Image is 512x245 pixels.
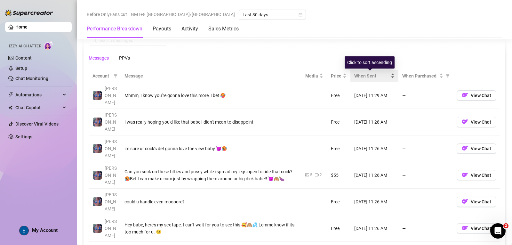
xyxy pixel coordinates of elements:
a: OFView Chat [457,174,496,179]
span: Automations [15,90,61,100]
th: When Purchased [398,70,453,82]
td: — [398,162,453,189]
td: [DATE] 11:29 AM [350,82,398,109]
span: View Chat [471,199,491,204]
div: I was really hoping you'd like that babe I didn't mean to disappoint [124,118,298,126]
div: Payouts [153,25,171,33]
div: Mhmm, I know you're gonna love this more, I bet 🥵 [124,92,298,99]
td: Free [327,215,350,242]
td: [DATE] 11:26 AM [350,135,398,162]
span: search [92,38,97,43]
a: OFView Chat [457,121,496,126]
div: Click to sort ascending [345,56,395,69]
span: When Sent [354,72,389,79]
span: View Chat [471,173,491,178]
img: OF [462,198,468,205]
td: [DATE] 11:26 AM [350,189,398,215]
span: 2 [503,223,508,228]
img: Chat Copilot [8,105,12,110]
td: [DATE] 11:28 AM [350,109,398,135]
button: OFView Chat [457,197,496,207]
span: GMT+8 [GEOGRAPHIC_DATA]/[GEOGRAPHIC_DATA] [131,10,235,19]
img: Jaylie [93,91,102,100]
td: — [398,189,453,215]
td: Free [327,135,350,162]
img: Jaylie [93,144,102,153]
img: OF [462,172,468,178]
td: [DATE] 11:26 AM [350,162,398,189]
div: 5 [310,172,312,178]
span: filter [112,71,119,81]
span: thunderbolt [8,92,13,97]
span: Media [305,72,318,79]
td: — [398,215,453,242]
img: Jaylie [93,171,102,180]
span: Price [331,72,341,79]
span: Chat Copilot [15,102,61,113]
input: Search messages [98,37,164,44]
span: Account [92,72,111,79]
div: could u handle even moooore? [124,198,298,205]
span: Before OnlyFans cut [87,10,127,19]
img: Jaylie [93,224,102,233]
td: $55 [327,162,350,189]
span: [PERSON_NAME] [105,139,117,158]
a: OFView Chat [457,227,496,232]
td: — [398,82,453,109]
img: OF [462,145,468,151]
img: ACg8ocLcPRSDFD1_FgQTWMGHesrdCMFi59PFqVtBfnK-VGsPLWuquQ=s96-c [20,226,28,235]
div: Activity [181,25,198,33]
span: filter [446,74,450,78]
button: OFView Chat [457,117,496,127]
span: View Chat [471,119,491,125]
button: OFView Chat [457,223,496,233]
div: Hey babe, here's my sex tape. I can't wait for you to see this 🥰🙈💦 Lemme know if its too much for... [124,221,298,235]
span: Izzy AI Chatter [9,43,41,49]
span: [PERSON_NAME] [105,86,117,105]
img: OF [462,118,468,125]
a: Home [15,24,28,29]
img: Jaylie [93,197,102,206]
a: Settings [15,134,32,139]
th: When Sent [350,70,398,82]
div: 2 [320,172,322,178]
a: Chat Monitoring [15,76,48,81]
span: calendar [299,13,302,17]
span: View Chat [471,146,491,151]
a: Content [15,55,32,61]
span: filter [114,74,117,78]
th: Price [327,70,350,82]
span: [PERSON_NAME] [105,112,117,132]
img: Jaylie [93,118,102,127]
a: OFView Chat [457,94,496,99]
a: Setup [15,66,27,71]
button: OFView Chat [457,90,496,101]
span: filter [444,71,451,81]
td: — [398,135,453,162]
img: OF [462,92,468,98]
div: Can you suck on these titties and pussy while i spread my legs open to ride that cock? 🥵Bet I can... [124,168,298,182]
button: OFView Chat [457,170,496,180]
span: [PERSON_NAME] [105,166,117,185]
span: picture [305,173,309,177]
td: Free [327,82,350,109]
span: My Account [32,227,58,233]
button: OFView Chat [457,143,496,154]
span: View Chat [471,226,491,231]
a: OFView Chat [457,200,496,206]
span: [PERSON_NAME] [105,192,117,211]
div: Sales Metrics [208,25,239,33]
iframe: Intercom live chat [490,223,506,239]
div: im sure ur cock's def gonna love the view baby 😈🥵 [124,145,298,152]
img: OF [462,225,468,231]
div: Performance Breakdown [87,25,142,33]
span: video-camera [315,173,319,177]
th: Message [121,70,301,82]
img: logo-BBDzfeDw.svg [5,10,53,16]
a: Discover Viral Videos [15,121,59,127]
div: Messages [89,54,109,61]
td: — [398,109,453,135]
td: Free [327,109,350,135]
span: View Chat [471,93,491,98]
span: Last 30 days [243,10,302,20]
